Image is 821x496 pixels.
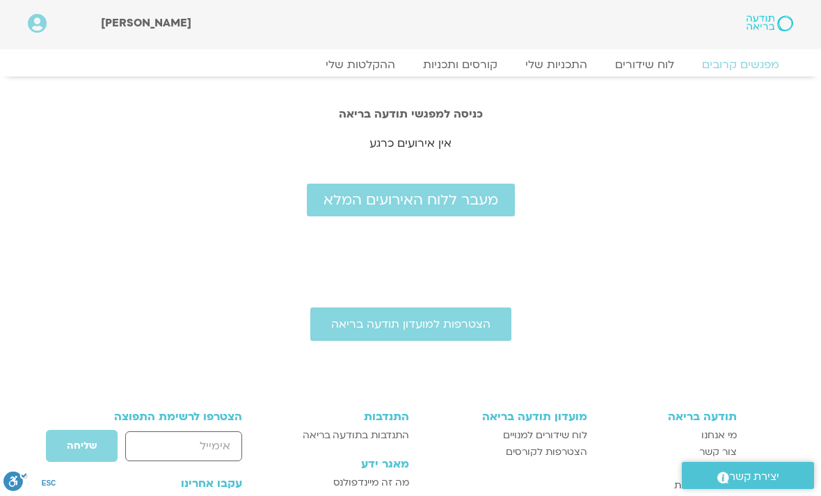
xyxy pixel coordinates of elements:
h3: עקבו אחרינו [84,477,242,490]
span: מי אנחנו [701,427,737,444]
h3: התנדבות [280,410,409,423]
span: הצהרת נגישות [674,477,737,494]
a: יצירת קשר [682,462,814,489]
a: קורסים ותכניות [409,58,511,72]
button: שליחה [45,429,118,463]
a: ההקלטות שלי [312,58,409,72]
span: לוח שידורים למנויים [503,427,587,444]
form: טופס חדש [84,429,242,470]
h3: תודעה בריאה [601,410,738,423]
a: לוח שידורים [601,58,688,72]
span: צור קשר [699,444,737,461]
span: מה זה מיינדפולנס [333,474,409,491]
a: לוח שידורים למנויים [423,427,587,444]
h3: מועדון תודעה בריאה [423,410,587,423]
span: [PERSON_NAME] [101,15,191,31]
span: הצטרפות לקורסים [506,444,587,461]
a: הצטרפות לקורסים [423,444,587,461]
span: יצירת קשר [729,467,779,486]
span: התנדבות בתודעה בריאה [303,427,409,444]
h3: מאגר ידע [280,458,409,470]
a: מי אנחנו [601,427,738,444]
h3: הצטרפו לרשימת התפוצה [84,410,242,423]
a: צור קשר [601,444,738,461]
a: התנדבות בתודעה בריאה [280,427,409,444]
a: הצהרת נגישות [601,477,738,494]
h2: כניסה למפגשי תודעה בריאה [14,108,807,120]
input: אימייל [125,431,241,461]
nav: Menu [28,58,793,72]
p: אין אירועים כרגע [14,134,807,153]
span: מעבר ללוח האירועים המלא [324,192,498,208]
span: שליחה [67,440,97,451]
span: הצטרפות למועדון תודעה בריאה [331,318,491,330]
a: מה זה מיינדפולנס [280,474,409,491]
a: התכניות שלי [511,58,601,72]
a: מפגשים קרובים [688,58,793,72]
a: הצטרפות למועדון תודעה בריאה [310,307,511,341]
a: תקנון [601,461,738,477]
a: מעבר ללוח האירועים המלא [307,184,515,216]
